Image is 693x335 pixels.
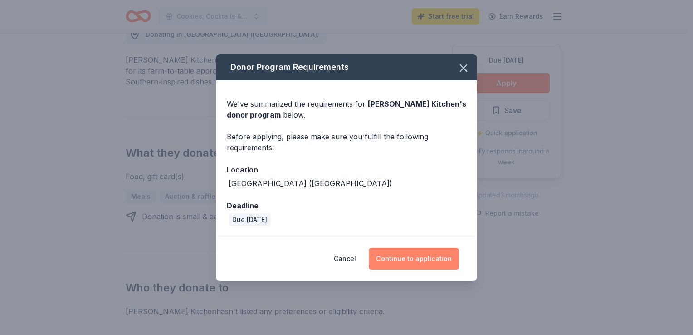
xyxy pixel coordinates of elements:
div: Deadline [227,200,466,212]
div: Location [227,164,466,176]
div: [GEOGRAPHIC_DATA] ([GEOGRAPHIC_DATA]) [229,178,392,189]
button: Cancel [334,248,356,270]
button: Continue to application [369,248,459,270]
div: We've summarized the requirements for below. [227,99,466,120]
div: Donor Program Requirements [216,54,477,80]
div: Before applying, please make sure you fulfill the following requirements: [227,131,466,153]
div: Due [DATE] [229,213,271,226]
